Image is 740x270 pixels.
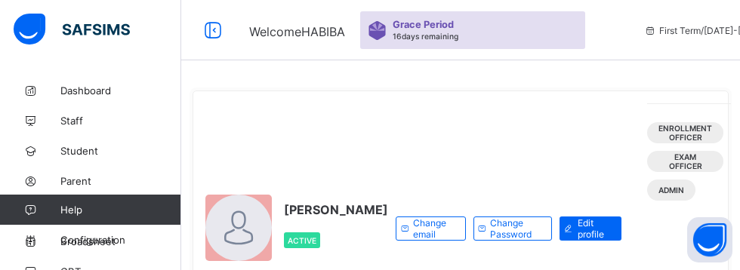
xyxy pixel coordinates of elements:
[658,124,712,142] span: Enrollment Officer
[284,202,388,217] span: [PERSON_NAME]
[687,217,732,262] button: Open asap
[578,217,610,240] span: Edit profile
[288,236,316,245] span: Active
[393,32,458,41] span: 16 days remaining
[60,145,181,157] span: Student
[60,175,181,187] span: Parent
[249,24,345,39] span: Welcome HABIBA
[60,115,181,127] span: Staff
[413,217,454,240] span: Change email
[490,217,540,240] span: Change Password
[60,234,180,246] span: Configuration
[60,84,181,97] span: Dashboard
[393,19,454,30] span: Grace Period
[60,204,180,216] span: Help
[658,152,712,170] span: Exam Officer
[658,186,684,195] span: Admin
[14,14,130,45] img: safsims
[368,21,387,40] img: sticker-purple.71386a28dfed39d6af7621340158ba97.svg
